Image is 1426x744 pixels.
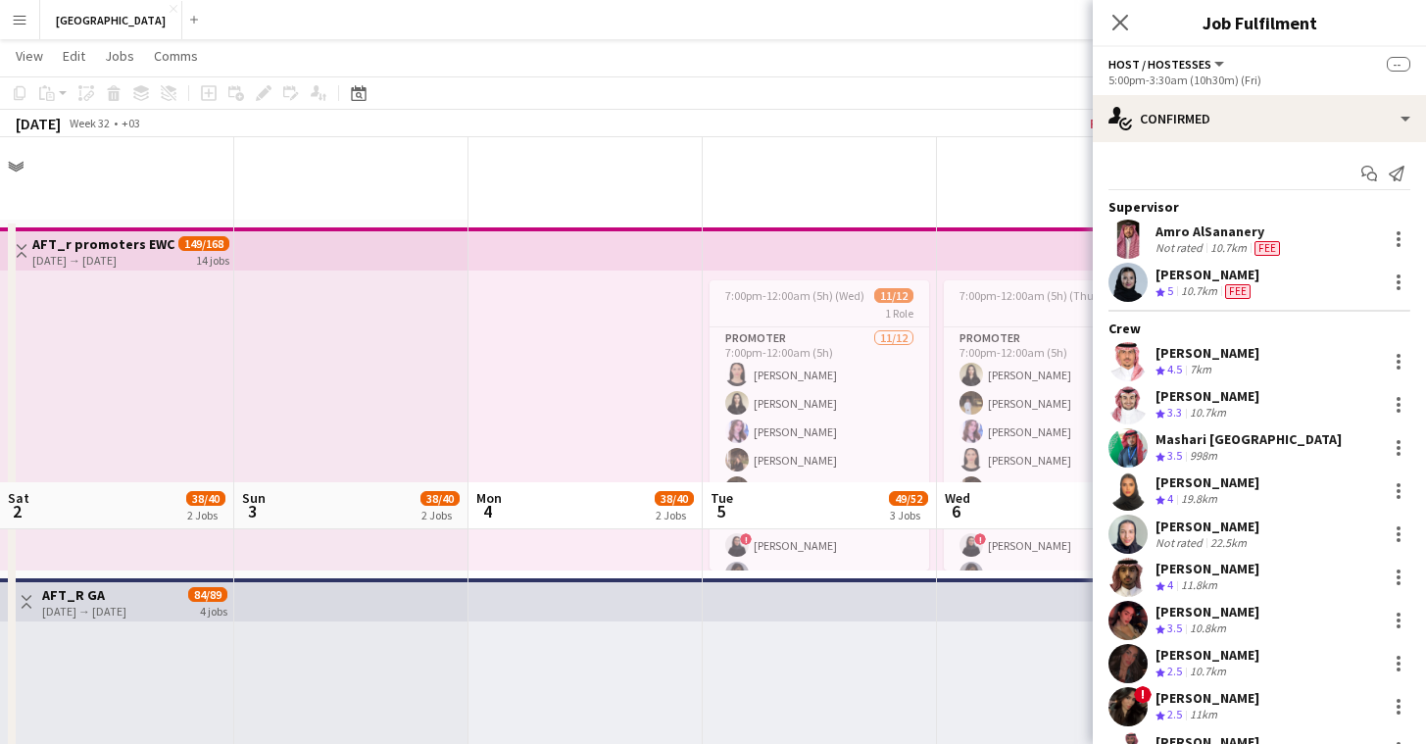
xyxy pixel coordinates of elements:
[1167,405,1182,420] span: 3.3
[1167,620,1182,635] span: 3.5
[146,43,206,69] a: Comms
[200,602,227,619] div: 4 jobs
[885,306,913,321] span: 1 Role
[1093,10,1426,35] h3: Job Fulfilment
[944,327,1163,707] app-card-role: Promoter11/127:00pm-12:00am (5h)[PERSON_NAME][PERSON_NAME][PERSON_NAME][PERSON_NAME][PERSON_NAME]...
[1206,535,1251,550] div: 22.5km
[32,253,178,268] div: [DATE] → [DATE]
[656,508,693,522] div: 2 Jobs
[655,491,694,506] span: 38/40
[1167,448,1182,463] span: 3.5
[944,280,1163,570] app-job-card: 7:00pm-12:00am (5h) (Thu)11/121 RolePromoter11/127:00pm-12:00am (5h)[PERSON_NAME][PERSON_NAME][PE...
[890,508,927,522] div: 3 Jobs
[1156,473,1259,491] div: [PERSON_NAME]
[1156,387,1259,405] div: [PERSON_NAME]
[974,533,986,545] span: !
[1387,57,1410,72] span: --
[473,500,502,522] span: 4
[196,251,229,268] div: 14 jobs
[1093,95,1426,142] div: Confirmed
[1156,344,1259,362] div: [PERSON_NAME]
[187,508,224,522] div: 2 Jobs
[959,288,1098,303] span: 7:00pm-12:00am (5h) (Thu)
[889,491,928,506] span: 49/52
[1108,57,1211,72] span: Host / Hostesses
[1167,707,1182,721] span: 2.5
[1156,560,1259,577] div: [PERSON_NAME]
[1177,577,1221,594] div: 11.8km
[1167,283,1173,298] span: 5
[16,114,61,133] div: [DATE]
[1251,240,1284,256] div: Crew has different fees then in role
[239,500,266,522] span: 3
[42,604,126,619] div: [DATE] → [DATE]
[1221,283,1254,300] div: Crew has different fees then in role
[421,508,459,522] div: 2 Jobs
[740,533,752,545] span: !
[1225,284,1251,299] span: Fee
[97,43,142,69] a: Jobs
[42,586,126,604] h3: AFT_R GA
[40,1,182,39] button: [GEOGRAPHIC_DATA]
[711,489,733,507] span: Tue
[874,288,913,303] span: 11/12
[1186,620,1230,637] div: 10.8km
[1082,111,1169,136] button: Fix 1 error
[1093,198,1426,216] div: Supervisor
[1093,320,1426,337] div: Crew
[710,327,929,707] app-card-role: Promoter11/127:00pm-12:00am (5h)[PERSON_NAME][PERSON_NAME][PERSON_NAME][PERSON_NAME][PERSON_NAME]...
[1156,689,1259,707] div: [PERSON_NAME]
[1156,240,1206,256] div: Not rated
[5,500,29,522] span: 2
[708,500,733,522] span: 5
[1156,646,1259,664] div: [PERSON_NAME]
[55,43,93,69] a: Edit
[1254,241,1280,256] span: Fee
[1134,686,1152,704] span: !
[32,235,178,253] h3: AFT_r promoters EWC Boulevard
[65,116,114,130] span: Week 32
[1167,362,1182,376] span: 4.5
[188,587,227,602] span: 84/89
[122,116,140,130] div: +03
[178,236,229,251] span: 149/168
[242,489,266,507] span: Sun
[1108,73,1410,87] div: 5:00pm-3:30am (10h30m) (Fri)
[186,491,225,506] span: 38/40
[1167,577,1173,592] span: 4
[1167,664,1182,678] span: 2.5
[420,491,460,506] span: 38/40
[1186,707,1221,723] div: 11km
[8,43,51,69] a: View
[16,47,43,65] span: View
[1156,223,1284,240] div: Amro AlSananery
[1206,240,1251,256] div: 10.7km
[1186,664,1230,680] div: 10.7km
[725,288,864,303] span: 7:00pm-12:00am (5h) (Wed)
[1186,405,1230,422] div: 10.7km
[1156,535,1206,550] div: Not rated
[154,47,198,65] span: Comms
[1108,57,1227,72] button: Host / Hostesses
[63,47,85,65] span: Edit
[1156,603,1259,620] div: [PERSON_NAME]
[1177,491,1221,508] div: 19.8km
[1186,362,1215,378] div: 7km
[1156,518,1259,535] div: [PERSON_NAME]
[942,500,970,522] span: 6
[945,489,970,507] span: Wed
[1167,491,1173,506] span: 4
[1156,266,1259,283] div: [PERSON_NAME]
[476,489,502,507] span: Mon
[1186,448,1221,465] div: 998m
[1156,430,1342,448] div: Mashari [GEOGRAPHIC_DATA]
[710,280,929,570] app-job-card: 7:00pm-12:00am (5h) (Wed)11/121 RolePromoter11/127:00pm-12:00am (5h)[PERSON_NAME][PERSON_NAME][PE...
[105,47,134,65] span: Jobs
[1177,283,1221,300] div: 10.7km
[8,489,29,507] span: Sat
